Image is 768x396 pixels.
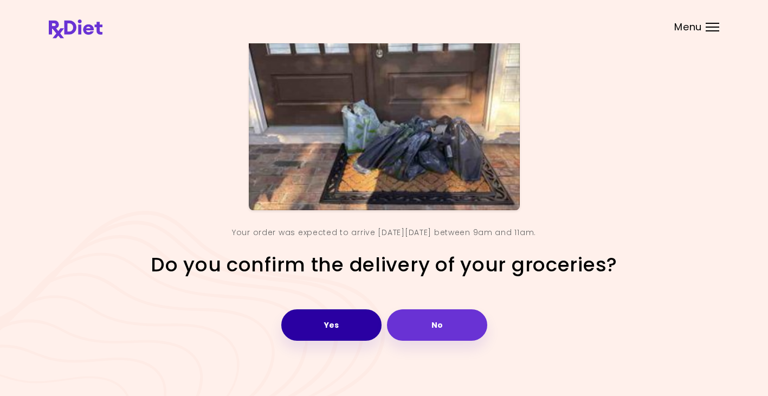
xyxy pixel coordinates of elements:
[674,22,702,32] span: Menu
[151,252,617,278] h2: Do you confirm the delivery of your groceries?
[49,20,102,38] img: RxDiet
[387,309,487,341] button: No
[232,224,536,242] div: Your order was expected to arrive [DATE][DATE] between 9am and 11am.
[281,309,382,341] button: Yes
